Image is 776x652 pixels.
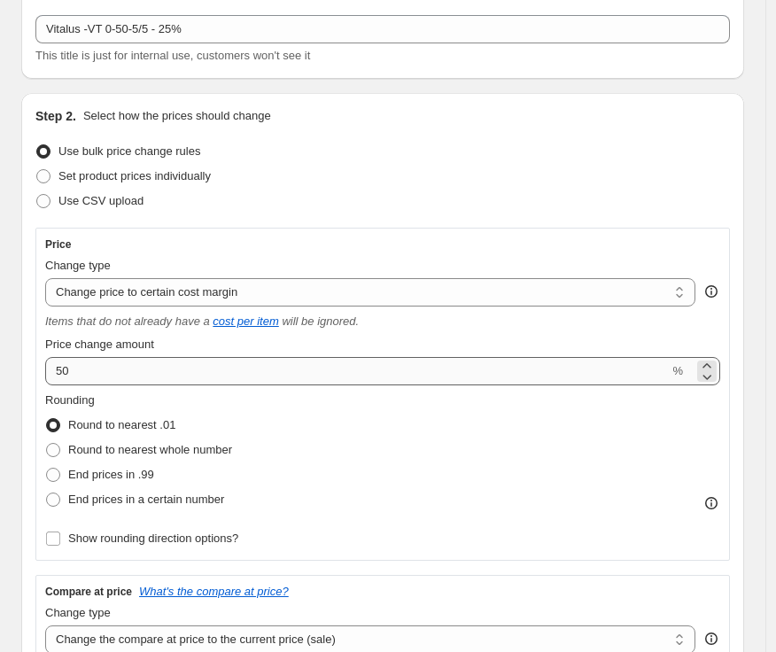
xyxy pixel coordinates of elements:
[58,144,200,158] span: Use bulk price change rules
[139,585,289,598] button: What's the compare at price?
[45,585,132,599] h3: Compare at price
[45,338,154,351] span: Price change amount
[83,107,271,125] p: Select how the prices should change
[68,532,238,545] span: Show rounding direction options?
[45,314,210,328] i: Items that do not already have a
[68,418,175,431] span: Round to nearest .01
[702,630,720,648] div: help
[35,107,76,125] h2: Step 2.
[58,194,144,207] span: Use CSV upload
[45,259,111,272] span: Change type
[213,314,278,328] a: cost per item
[35,49,310,62] span: This title is just for internal use, customers won't see it
[282,314,359,328] i: will be ignored.
[45,606,111,619] span: Change type
[68,468,154,481] span: End prices in .99
[68,493,224,506] span: End prices in a certain number
[58,169,211,182] span: Set product prices individually
[68,443,232,456] span: Round to nearest whole number
[35,15,730,43] input: 30% off holiday sale
[672,364,683,377] span: %
[45,237,71,252] h3: Price
[702,283,720,300] div: help
[45,357,669,385] input: 50
[45,393,95,407] span: Rounding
